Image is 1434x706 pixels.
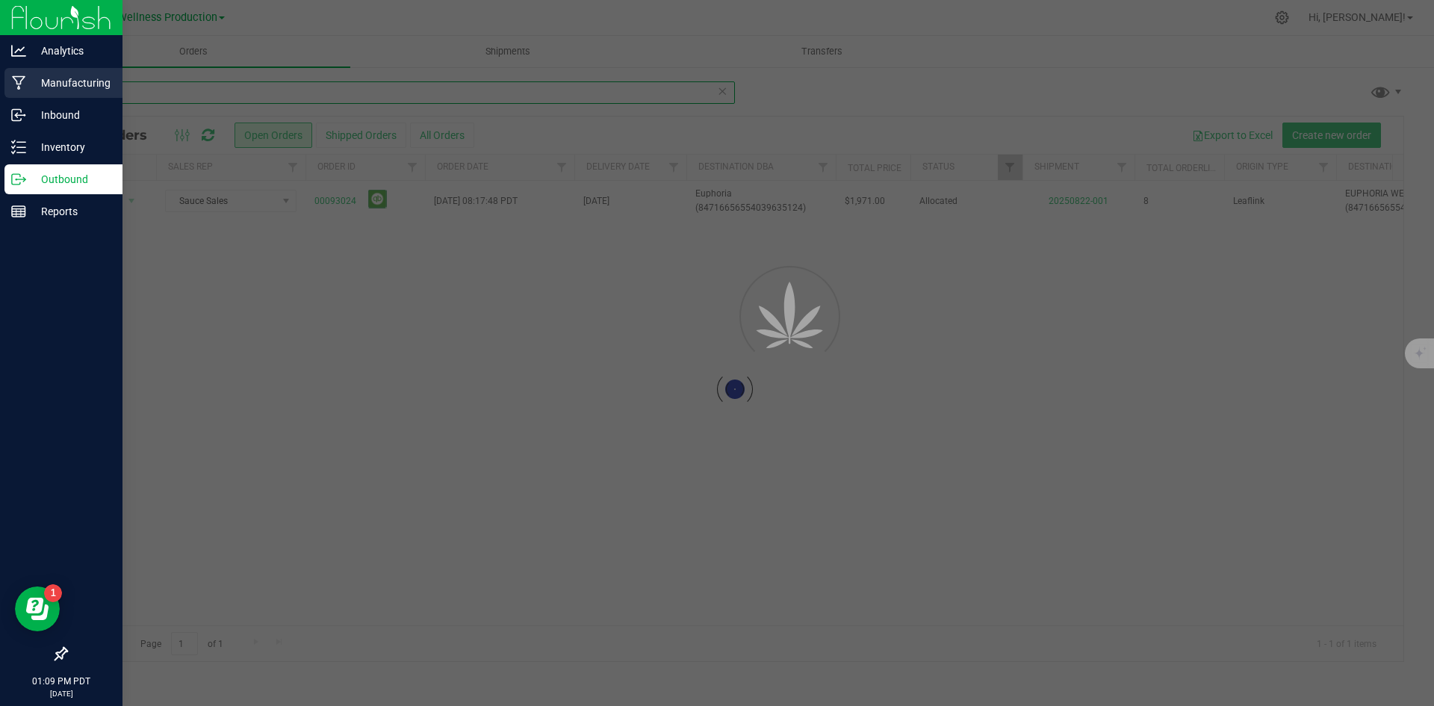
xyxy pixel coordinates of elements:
[26,42,116,60] p: Analytics
[11,140,26,155] inline-svg: Inventory
[11,75,26,90] inline-svg: Manufacturing
[26,202,116,220] p: Reports
[7,688,116,699] p: [DATE]
[11,172,26,187] inline-svg: Outbound
[26,170,116,188] p: Outbound
[44,584,62,602] iframe: Resource center unread badge
[7,675,116,688] p: 01:09 PM PDT
[11,43,26,58] inline-svg: Analytics
[11,204,26,219] inline-svg: Reports
[26,74,116,92] p: Manufacturing
[15,586,60,631] iframe: Resource center
[26,106,116,124] p: Inbound
[26,138,116,156] p: Inventory
[11,108,26,123] inline-svg: Inbound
